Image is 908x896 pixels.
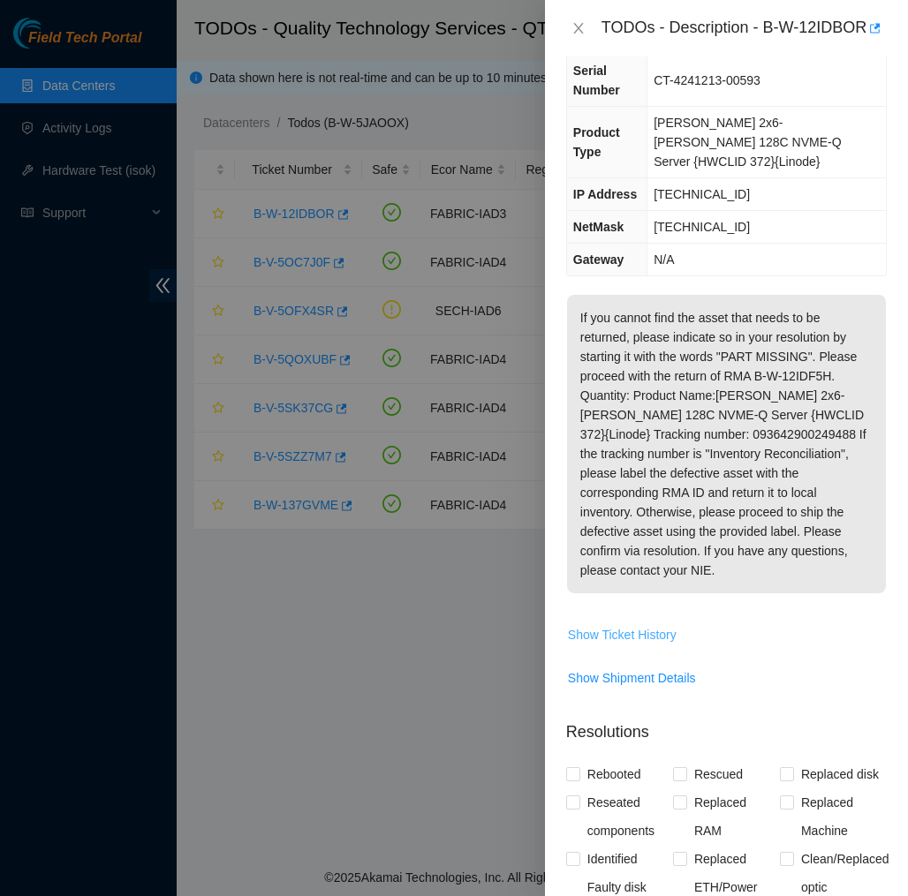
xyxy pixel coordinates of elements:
[566,20,591,37] button: Close
[566,706,887,744] p: Resolutions
[573,125,620,159] span: Product Type
[654,73,760,87] span: CT-4241213-00593
[687,788,780,845] span: Replaced RAM
[654,116,841,169] span: [PERSON_NAME] 2x6-[PERSON_NAME] 128C NVME-Q Server {HWCLID 372}{Linode}
[794,788,887,845] span: Replaced Machine
[571,21,586,35] span: close
[573,64,620,97] span: Serial Number
[654,252,674,267] span: N/A
[602,14,887,42] div: TODOs - Description - B-W-12IDBOR
[654,220,750,234] span: [TECHNICAL_ID]
[567,621,677,649] button: Show Ticket History
[568,625,677,644] span: Show Ticket History
[794,760,886,788] span: Replaced disk
[580,788,673,845] span: Reseated components
[573,187,637,201] span: IP Address
[580,760,648,788] span: Rebooted
[654,187,750,201] span: [TECHNICAL_ID]
[573,252,624,267] span: Gateway
[567,664,697,692] button: Show Shipment Details
[687,760,750,788] span: Rescued
[568,668,696,688] span: Show Shipment Details
[573,220,624,234] span: NetMask
[567,295,886,593] p: If you cannot find the asset that needs to be returned, please indicate so in your resolution by ...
